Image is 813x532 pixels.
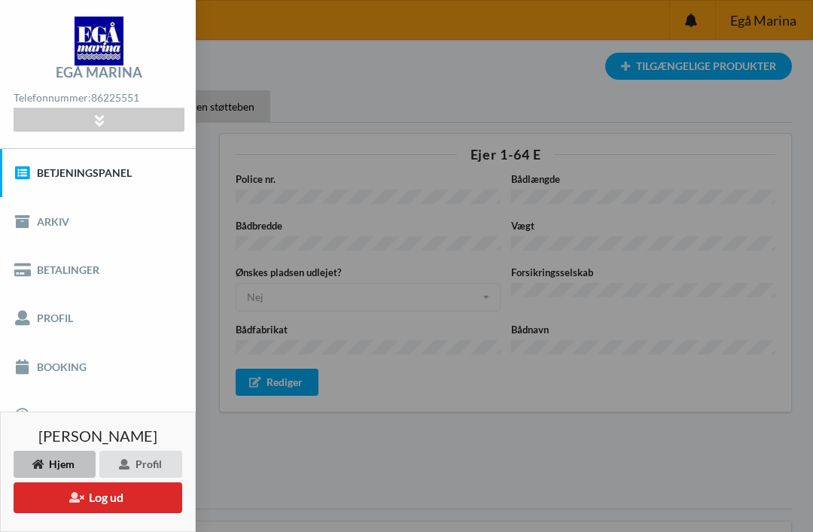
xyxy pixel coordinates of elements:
div: Profil [99,451,182,478]
div: Telefonnummer: [14,88,184,108]
div: Egå Marina [56,65,142,79]
img: logo [75,17,123,65]
button: Log ud [14,482,182,513]
strong: 86225551 [91,91,139,104]
div: Hjem [14,451,96,478]
span: [PERSON_NAME] [38,428,157,443]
